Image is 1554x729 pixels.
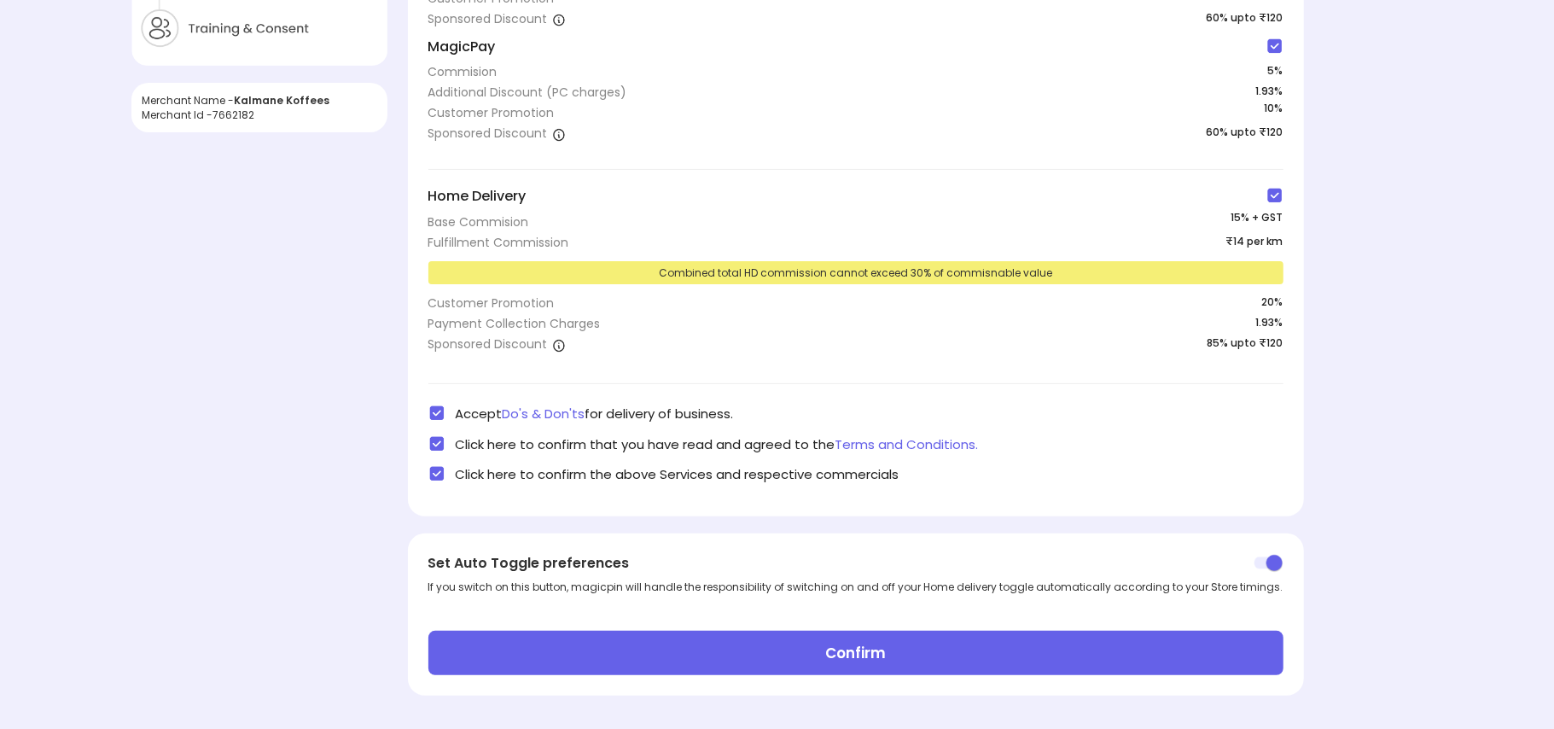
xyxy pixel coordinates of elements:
[456,465,899,483] span: Click here to confirm the above Services and respective commercials
[428,261,1283,284] div: Combined total HD commission cannot exceed 30% of commisnable value
[142,93,377,108] div: Merchant Name -
[835,435,979,453] span: Terms and Conditions.
[428,213,529,230] div: Base Commision
[142,108,377,122] div: Merchant Id - 7662182
[1266,187,1283,204] img: check
[428,405,445,422] img: check
[552,13,566,26] img: a1isth1TvIaw5-r4PTQNnx6qH7hW1RKYA7fi6THaHSkdiamaZazZcPW6JbVsfR8_gv9BzWgcW1PiHueWjVd6jXxw-cSlbelae...
[1207,10,1283,27] span: 60% upto ₹120
[552,127,566,141] img: a1isth1TvIaw5-r4PTQNnx6qH7hW1RKYA7fi6THaHSkdiamaZazZcPW6JbVsfR8_gv9BzWgcW1PiHueWjVd6jXxw-cSlbelae...
[1256,315,1283,335] span: 1.93%
[428,10,566,27] div: Sponsored Discount
[428,631,1283,675] button: Confirm
[1265,101,1283,125] span: 10 %
[234,93,329,108] span: Kalmane Koffees
[428,580,1283,594] div: If you switch on this button, magicpin will handle the responsibility of switching on and off you...
[503,405,585,423] span: Do's & Don'ts
[428,554,630,574] span: Set Auto Toggle preferences
[1262,295,1283,312] span: 20 %
[1208,335,1283,356] span: 85% upto ₹120
[1254,554,1283,573] img: pjpZYCU39gJvuxdatW4kArkLHrOpv3x53-IMsG4-PmLRue8W0vkwj7d-qyxTLkUJ2NTKs8Wi_BLD-WXOcR-hvawfdeE4R0UVS...
[1226,234,1283,251] span: ₹14 per km
[428,295,555,312] div: Customer Promotion
[552,338,566,352] img: a1isth1TvIaw5-r4PTQNnx6qH7hW1RKYA7fi6THaHSkdiamaZazZcPW6JbVsfR8_gv9BzWgcW1PiHueWjVd6jXxw-cSlbelae...
[428,84,627,101] div: Additional Discount (PC charges)
[428,234,569,251] div: Fulfillment Commission
[428,465,445,482] img: check
[456,405,734,423] span: Accept for delivery of business.
[428,187,527,207] span: Home Delivery
[456,435,979,453] span: Click here to confirm that you have read and agreed to the
[1231,210,1283,230] span: 15 % + GST
[428,63,498,80] div: Commision
[1207,125,1283,142] span: 60% upto ₹120
[428,335,566,353] div: Sponsored Discount
[428,38,496,57] span: MagicPay
[428,315,601,332] div: Payment Collection Charges
[428,125,566,142] div: Sponsored Discount
[1268,63,1283,80] span: 5 %
[1256,84,1283,101] span: 1.93%
[428,104,555,121] div: Customer Promotion
[428,435,445,452] img: check
[1266,38,1283,55] img: check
